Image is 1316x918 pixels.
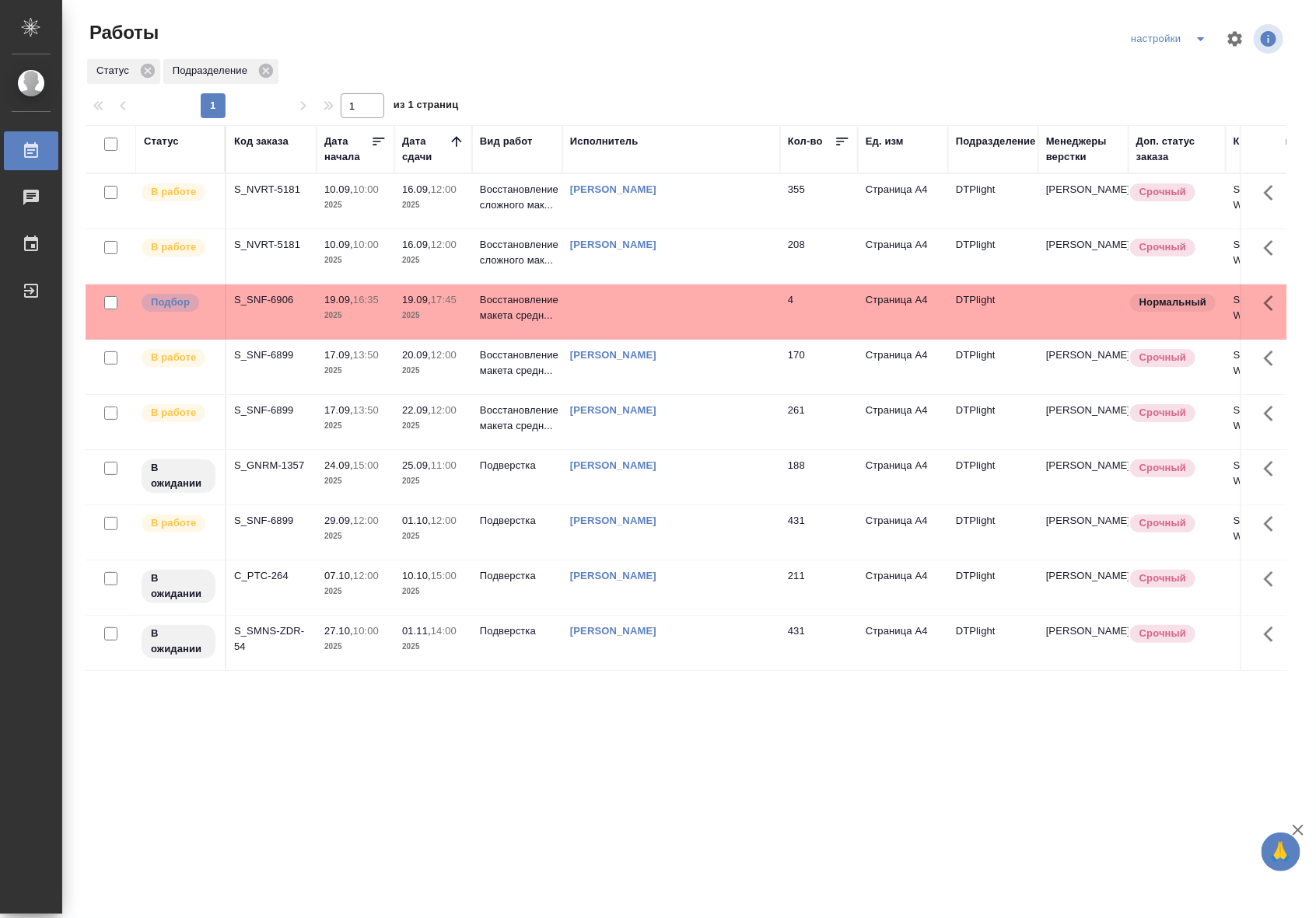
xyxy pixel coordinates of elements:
[948,450,1038,504] td: DTPlight
[480,513,555,529] p: Подверстка
[402,459,431,471] p: 25.09,
[1226,505,1316,560] td: S_SNF-6899-WK-015
[480,182,555,213] p: Восстановление сложного мак...
[402,197,464,213] p: 2025
[234,292,309,308] div: S_SNF-6906
[480,623,555,639] p: Подверстка
[324,363,387,379] p: 2025
[353,570,379,581] p: 12:00
[1046,403,1121,418] p: [PERSON_NAME]
[1255,395,1292,432] button: Здесь прячутся важные кнопки
[1226,229,1316,284] td: S_NVRT-5181-WK-026
[173,63,253,79] p: Подразделение
[163,59,278,84] div: Подразделение
[324,183,353,195] p: 10.09,
[570,183,656,195] a: [PERSON_NAME]
[402,134,449,165] div: Дата сдачи
[324,515,353,526] p: 29.09,
[858,560,948,615] td: Страница А4
[570,404,656,416] a: [PERSON_NAME]
[1046,513,1121,529] p: [PERSON_NAME]
[1046,182,1121,197] p: [PERSON_NAME]
[1046,134,1121,165] div: Менеджеры верстки
[353,515,379,526] p: 12:00
[1139,184,1186,200] p: Срочный
[1139,295,1206,310] p: Нормальный
[948,560,1038,615] td: DTPlight
[480,568,555,584] p: Подверстка
[324,308,387,323] p: 2025
[858,450,948,504] td: Страница А4
[324,639,387,654] p: 2025
[353,404,379,416] p: 13:50
[402,349,431,361] p: 20.09,
[234,458,309,473] div: S_GNRM-1357
[324,529,387,544] p: 2025
[431,515,457,526] p: 12:00
[1254,24,1286,54] span: Посмотреть информацию
[780,560,858,615] td: 211
[480,403,555,434] p: Восстановление макета средн...
[570,515,656,526] a: [PERSON_NAME]
[324,253,387,268] p: 2025
[324,349,353,361] p: 17.09,
[402,418,464,434] p: 2025
[151,295,190,310] p: Подбор
[1255,616,1292,653] button: Здесь прячутся важные кнопки
[1046,347,1121,363] p: [PERSON_NAME]
[402,473,464,489] p: 2025
[234,513,309,529] div: S_SNF-6899
[956,134,1036,149] div: Подразделение
[431,625,457,637] p: 14:00
[1226,174,1316,229] td: S_NVRT-5181-WK-015
[1139,405,1186,421] p: Срочный
[402,294,431,305] p: 19.09,
[858,340,948,394] td: Страница А4
[858,395,948,449] td: Страница А4
[140,568,217,605] div: Исполнитель назначен, приступать к работе пока рано
[234,403,309,418] div: S_SNF-6899
[324,459,353,471] p: 24.09,
[948,616,1038,670] td: DTPlight
[324,570,353,581] p: 07.10,
[151,184,196,200] p: В работе
[780,450,858,504] td: 188
[96,63,135,79] p: Статус
[324,404,353,416] p: 17.09,
[324,294,353,305] p: 19.09,
[402,570,431,581] p: 10.10,
[858,284,948,339] td: Страница А4
[324,625,353,637] p: 27.10,
[324,134,371,165] div: Дата начала
[402,515,431,526] p: 01.10,
[1255,340,1292,377] button: Здесь прячутся важные кнопки
[402,584,464,599] p: 2025
[353,459,379,471] p: 15:00
[948,505,1038,560] td: DTPlight
[570,134,639,149] div: Исполнитель
[151,350,196,365] p: В работе
[866,134,904,149] div: Ед. изм
[144,134,179,149] div: Статус
[394,96,459,118] span: из 1 страниц
[1216,20,1254,58] span: Настроить таблицу
[1139,239,1186,255] p: Срочный
[1139,515,1186,531] p: Срочный
[402,183,431,195] p: 16.09,
[1255,505,1292,543] button: Здесь прячутся важные кнопки
[151,460,206,491] p: В ожидании
[1046,568,1121,584] p: [PERSON_NAME]
[480,347,555,379] p: Восстановление макета средн...
[948,229,1038,284] td: DTPlight
[1255,174,1292,211] button: Здесь прячутся важные кнопки
[948,395,1038,449] td: DTPlight
[1139,571,1186,586] p: Срочный
[780,395,858,449] td: 261
[1255,450,1292,487] button: Здесь прячутся важные кнопки
[431,404,457,416] p: 12:00
[234,347,309,363] div: S_SNF-6899
[234,568,309,584] div: C_PTC-264
[858,505,948,560] td: Страница А4
[1255,284,1292,322] button: Здесь прячутся важные кнопки
[402,308,464,323] p: 2025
